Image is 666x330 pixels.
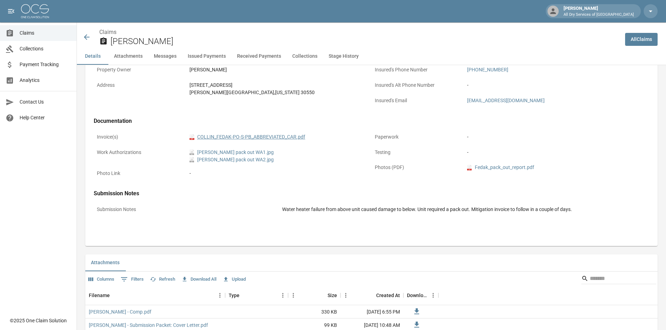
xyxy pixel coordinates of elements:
[20,29,71,37] span: Claims
[229,286,239,305] div: Type
[94,167,186,180] p: Photo Link
[94,118,649,125] h4: Documentation
[278,290,288,301] button: Menu
[372,161,464,174] p: Photos (PDF)
[341,305,403,318] div: [DATE] 6:55 PM
[189,149,274,156] a: jpg[PERSON_NAME] pack out WA1.jpg
[225,286,288,305] div: Type
[372,63,464,77] p: Insured's Phone Number
[77,48,666,65] div: anchor tabs
[564,12,634,18] p: All Dry Services of [GEOGRAPHIC_DATA]
[287,48,323,65] button: Collections
[99,29,116,35] a: Claims
[119,274,145,285] button: Show filters
[403,286,438,305] div: Download
[282,206,646,213] div: Water heater failure from above unit caused damage to below. Unit required a pack out. Mitigation...
[94,63,186,77] p: Property Owner
[467,98,545,103] a: [EMAIL_ADDRESS][DOMAIN_NAME]
[189,89,368,96] div: [PERSON_NAME][GEOGRAPHIC_DATA] , [US_STATE] 30550
[221,274,248,285] button: Upload
[189,133,305,141] a: pdfCOLLIN_FEDAK-PO-S-PB_ABBREVIATED_CAR.pdf
[323,48,364,65] button: Stage History
[182,48,231,65] button: Issued Payments
[10,317,67,324] div: © 2025 One Claim Solution
[372,94,464,107] p: Insured's Email
[180,274,218,285] button: Download All
[20,45,71,52] span: Collections
[288,290,299,301] button: Menu
[189,170,368,177] div: -
[467,149,646,156] div: -
[110,36,620,47] h2: [PERSON_NAME]
[341,286,403,305] div: Created At
[89,286,110,305] div: Filename
[94,78,186,92] p: Address
[467,133,646,141] div: -
[189,156,274,163] a: jpg[PERSON_NAME] pack out WA2.jpg
[87,274,116,285] button: Select columns
[467,164,534,171] a: pdfFedak_pack_out_report.pdf
[372,130,464,144] p: Paperwork
[372,78,464,92] p: Insured's Alt Phone Number
[99,28,620,36] nav: breadcrumb
[77,48,108,65] button: Details
[231,48,287,65] button: Received Payments
[328,286,337,305] div: Size
[288,286,341,305] div: Size
[94,203,279,216] p: Submission Notes
[372,146,464,159] p: Testing
[561,5,637,17] div: [PERSON_NAME]
[21,4,49,18] img: ocs-logo-white-transparent.png
[85,254,125,271] button: Attachments
[215,290,225,301] button: Menu
[94,190,649,197] h4: Submission Notes
[341,290,351,301] button: Menu
[108,48,148,65] button: Attachments
[189,82,368,89] div: [STREET_ADDRESS]
[94,146,186,159] p: Work Authorizations
[20,77,71,84] span: Analytics
[4,4,18,18] button: open drawer
[148,274,177,285] button: Refresh
[20,61,71,68] span: Payment Tracking
[85,254,658,271] div: related-list tabs
[625,33,658,46] a: AllClaims
[89,308,151,315] a: [PERSON_NAME] - Comp.pdf
[20,114,71,121] span: Help Center
[407,286,428,305] div: Download
[94,130,186,144] p: Invoice(s)
[467,82,646,89] div: -
[85,286,225,305] div: Filename
[428,290,438,301] button: Menu
[89,322,208,329] a: [PERSON_NAME] - Submission Packet: Cover Letter.pdf
[467,67,508,72] a: [PHONE_NUMBER]
[376,286,400,305] div: Created At
[288,305,341,318] div: 330 KB
[20,98,71,106] span: Contact Us
[189,66,368,73] div: [PERSON_NAME]
[148,48,182,65] button: Messages
[581,273,656,286] div: Search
